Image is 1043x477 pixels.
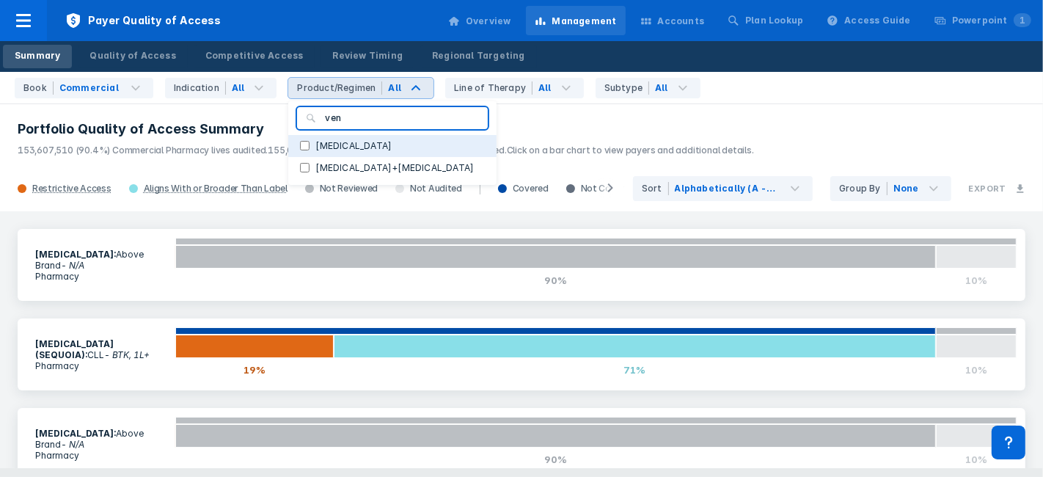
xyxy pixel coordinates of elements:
[35,360,166,371] p: Pharmacy
[61,260,84,271] i: - N/A
[144,183,288,194] div: Aligns With or Broader Than Label
[61,439,84,450] i: - N/A
[194,45,315,68] a: Competitive Access
[893,182,919,195] div: None
[26,240,175,291] section: Above Brand
[18,120,1025,138] h3: Portfolio Quality of Access Summary
[104,349,150,360] i: - BTK, 1L+
[388,81,401,95] div: All
[35,249,116,260] b: [MEDICAL_DATA] :
[175,448,936,471] div: 90%
[18,229,1025,301] a: [MEDICAL_DATA]:Above Brand- N/APharmacy90%10%
[35,338,114,360] b: [MEDICAL_DATA](SEQUOIA) :
[526,6,626,35] a: Management
[288,135,497,157] button: [MEDICAL_DATA]
[420,45,537,68] a: Regional Targeting
[35,271,166,282] p: Pharmacy
[960,175,1034,203] button: Export
[432,49,525,62] div: Regional Targeting
[675,182,779,195] div: Alphabetically (A -> Z)
[387,183,471,194] div: Not Audited
[18,318,1025,390] a: [MEDICAL_DATA](SEQUOIA):CLL- BTK, 1L+Pharmacy19%71%10%
[321,45,414,68] a: Review Timing
[507,145,754,156] span: Click on a bar chart to view payers and additional details.
[175,269,936,292] div: 90%
[23,81,54,95] div: Book
[18,145,268,156] span: 153,607,510 (90.4%) Commercial Pharmacy lives audited.
[3,45,72,68] a: Summary
[26,329,175,380] section: CLL
[59,81,119,95] div: Commercial
[268,145,506,156] span: 155,048,262 (91.3%) Commercial Medical lives audited.
[632,6,714,35] a: Accounts
[175,358,334,382] div: 19%
[992,426,1025,459] div: Contact Support
[232,81,245,95] div: All
[1014,13,1031,27] span: 1
[439,6,520,35] a: Overview
[35,428,116,439] b: [MEDICAL_DATA] :
[839,182,888,195] div: Group By
[552,15,617,28] div: Management
[936,358,1017,382] div: 10%
[538,81,552,95] div: All
[557,183,644,194] div: Not Covered
[174,81,226,95] div: Indication
[844,14,910,27] div: Access Guide
[332,49,403,62] div: Review Timing
[205,49,304,62] div: Competitive Access
[89,49,175,62] div: Quality of Access
[466,15,511,28] div: Overview
[310,161,480,175] label: [MEDICAL_DATA]+[MEDICAL_DATA]
[658,15,705,28] div: Accounts
[78,45,187,68] a: Quality of Access
[15,49,60,62] div: Summary
[35,450,166,461] p: Pharmacy
[32,183,111,194] div: Restrictive Access
[334,358,935,382] div: 71%
[296,183,387,194] div: Not Reviewed
[936,269,1017,292] div: 10%
[297,81,382,95] div: Product/Regimen
[952,14,1031,27] div: Powerpoint
[325,112,479,125] input: Search
[489,183,557,194] div: Covered
[310,139,398,153] label: [MEDICAL_DATA]
[969,183,1006,194] h3: Export
[288,157,497,179] button: [MEDICAL_DATA]+[MEDICAL_DATA]
[745,14,803,27] div: Plan Lookup
[936,448,1017,471] div: 10%
[604,81,649,95] div: Subtype
[454,81,533,95] div: Line of Therapy
[642,182,669,195] div: Sort
[655,81,668,95] div: All
[26,419,175,470] section: Above Brand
